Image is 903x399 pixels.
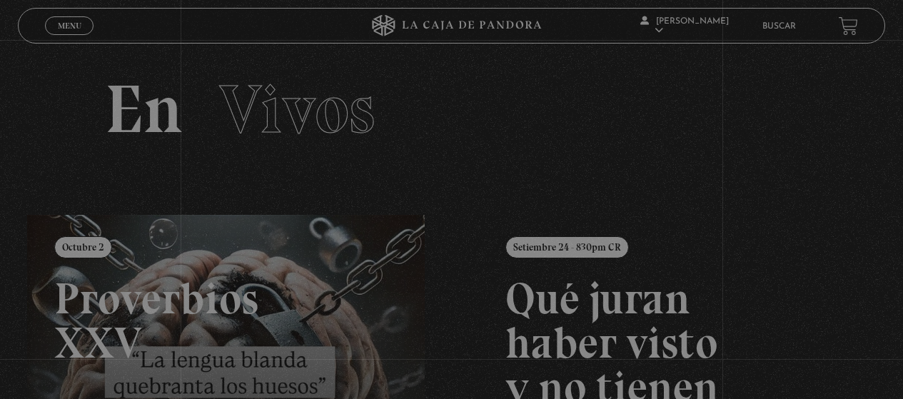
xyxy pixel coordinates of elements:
a: Buscar [762,22,796,31]
span: Cerrar [53,34,86,44]
span: Vivos [219,69,375,150]
span: [PERSON_NAME] [640,17,729,35]
h2: En [105,76,799,143]
a: View your shopping cart [839,16,858,36]
span: Menu [58,21,81,30]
